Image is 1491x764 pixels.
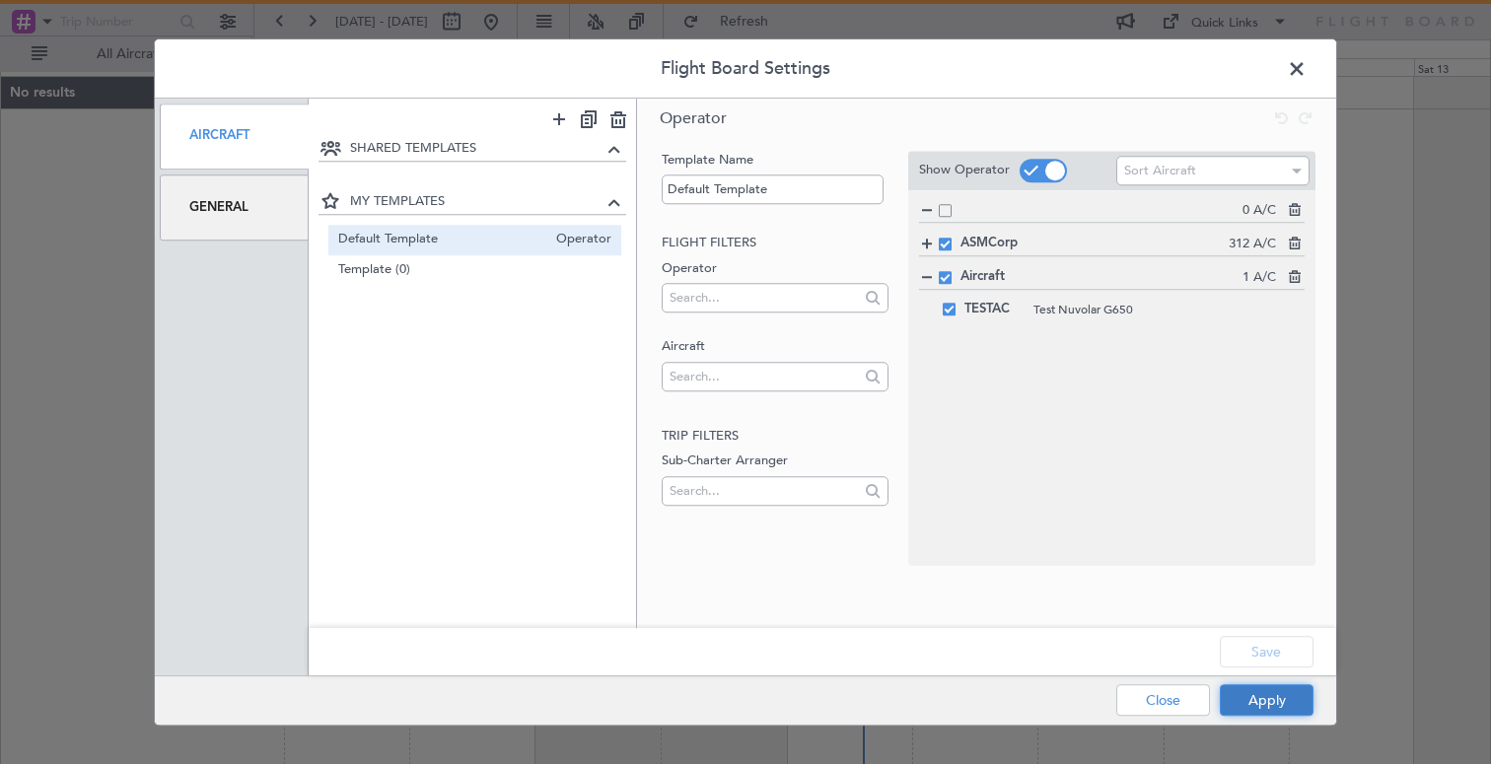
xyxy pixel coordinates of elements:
[350,139,603,159] span: SHARED TEMPLATES
[662,259,887,279] label: Operator
[1033,301,1286,318] span: Test Nuvolar G650
[1124,162,1196,179] span: Sort Aircraft
[660,107,727,129] span: Operator
[670,476,854,506] input: Search...
[670,362,854,391] input: Search...
[350,193,603,213] span: MY TEMPLATES
[1116,684,1210,716] button: Close
[662,337,887,357] label: Aircraft
[1242,201,1276,221] span: 0 A/C
[1229,235,1276,254] span: 312 A/C
[160,104,309,170] div: Aircraft
[960,267,1242,287] span: Aircraft
[1242,268,1276,288] span: 1 A/C
[662,234,887,253] h2: Flight filters
[546,230,611,250] span: Operator
[155,39,1336,99] header: Flight Board Settings
[960,234,1229,253] span: ASMCorp
[662,451,887,471] label: Sub-Charter Arranger
[964,298,1024,321] span: TESTAC
[338,260,612,281] span: Template (0)
[1220,684,1313,716] button: Apply
[338,230,547,250] span: Default Template
[662,151,887,171] label: Template Name
[919,162,1010,181] label: Show Operator
[662,427,887,447] h2: Trip filters
[160,174,309,241] div: General
[670,283,854,313] input: Search...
